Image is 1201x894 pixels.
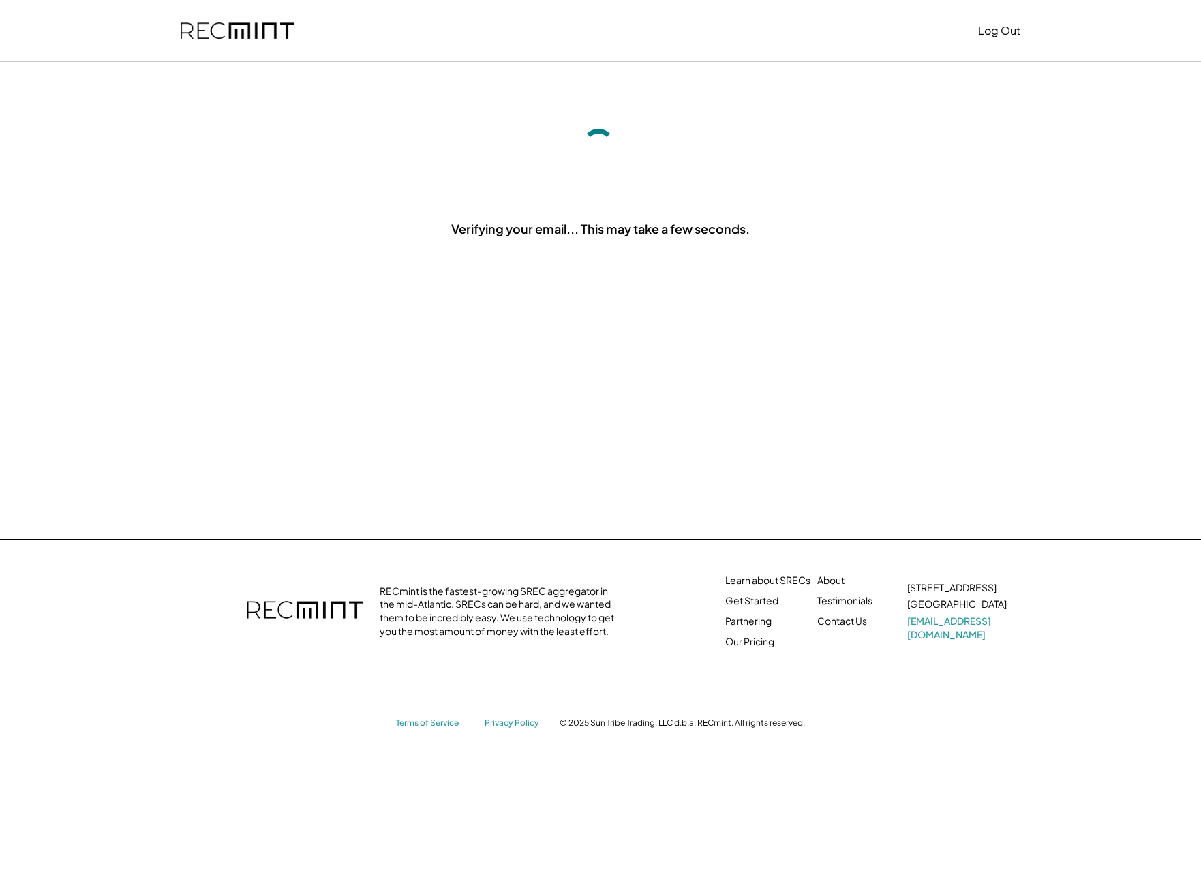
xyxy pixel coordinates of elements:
[560,718,805,728] div: © 2025 Sun Tribe Trading, LLC d.b.a. RECmint. All rights reserved.
[907,581,997,595] div: [STREET_ADDRESS]
[817,594,872,608] a: Testimonials
[485,718,546,729] a: Privacy Policy
[817,574,845,587] a: About
[725,574,810,587] a: Learn about SRECs
[380,585,622,638] div: RECmint is the fastest-growing SREC aggregator in the mid-Atlantic. SRECs can be hard, and we wan...
[907,615,1009,641] a: [EMAIL_ADDRESS][DOMAIN_NAME]
[725,594,778,608] a: Get Started
[181,22,294,40] img: recmint-logotype%403x.png
[978,17,1020,44] button: Log Out
[725,635,774,649] a: Our Pricing
[817,615,867,628] a: Contact Us
[451,220,750,237] div: Verifying your email... This may take a few seconds.
[907,598,1007,611] div: [GEOGRAPHIC_DATA]
[725,615,772,628] a: Partnering
[396,718,471,729] a: Terms of Service
[247,587,363,635] img: recmint-logotype%403x.png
